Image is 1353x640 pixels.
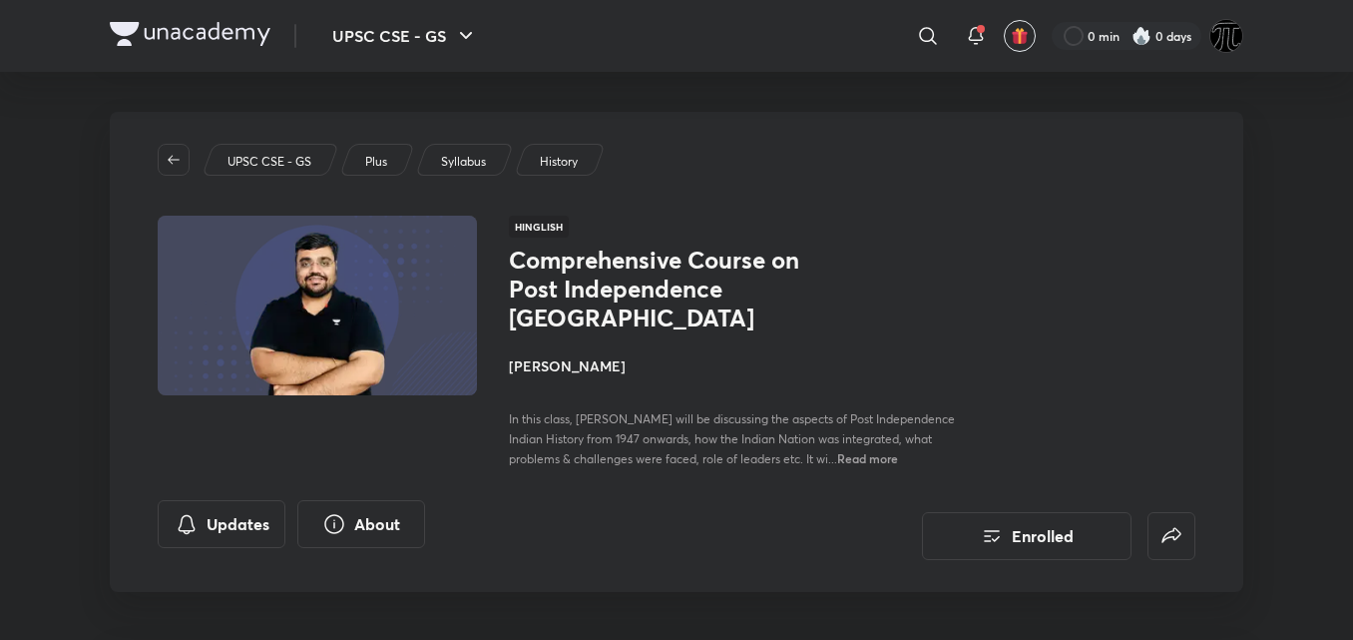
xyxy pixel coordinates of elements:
button: Updates [158,500,285,548]
a: Company Logo [110,22,270,51]
img: Watcher [1209,19,1243,53]
p: UPSC CSE - GS [227,153,311,171]
a: Syllabus [438,153,490,171]
p: History [540,153,578,171]
span: Read more [837,450,898,466]
img: Company Logo [110,22,270,46]
h4: [PERSON_NAME] [509,355,956,376]
p: Syllabus [441,153,486,171]
p: Plus [365,153,387,171]
span: In this class, [PERSON_NAME] will be discussing the aspects of Post Independence Indian History f... [509,411,955,466]
img: streak [1131,26,1151,46]
h1: Comprehensive Course on Post Independence [GEOGRAPHIC_DATA] [509,246,835,331]
a: Plus [362,153,391,171]
button: UPSC CSE - GS [320,16,490,56]
button: About [297,500,425,548]
button: avatar [1004,20,1036,52]
button: Enrolled [922,512,1131,560]
img: Thumbnail [155,214,480,397]
span: Hinglish [509,216,569,238]
a: UPSC CSE - GS [225,153,315,171]
a: History [537,153,582,171]
button: false [1147,512,1195,560]
img: avatar [1011,27,1029,45]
